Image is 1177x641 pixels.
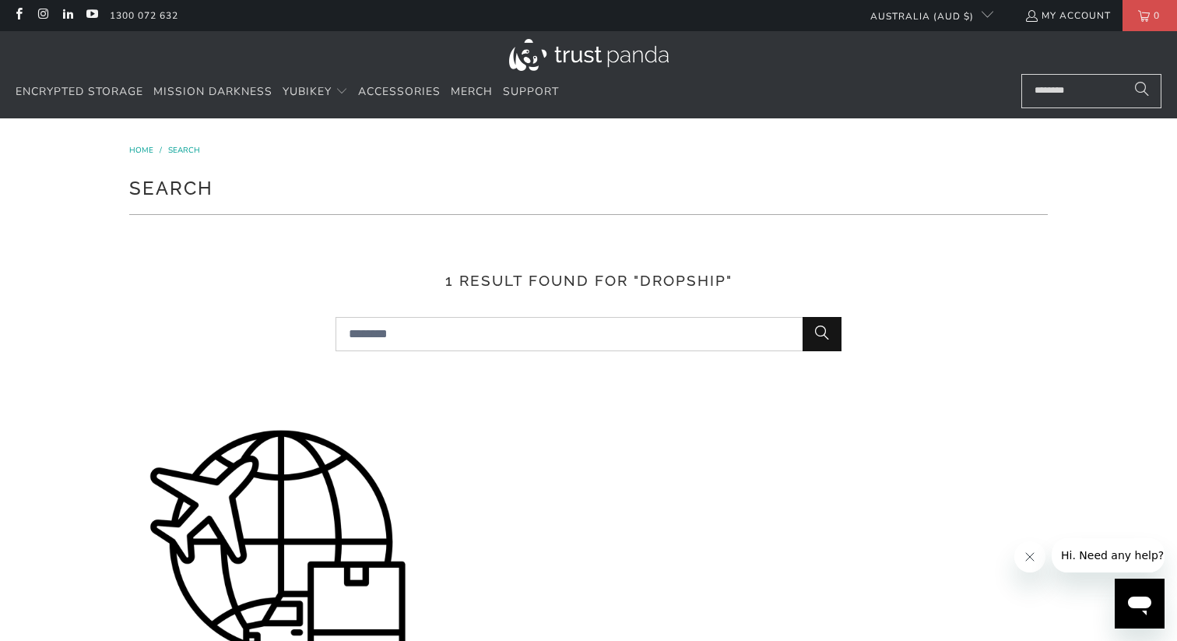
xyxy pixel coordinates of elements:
[129,269,1048,292] h3: 1 result found for "dropship"
[451,84,493,99] span: Merch
[1024,7,1111,24] a: My Account
[129,171,1048,203] h1: Search
[16,74,559,111] nav: Translation missing: en.navigation.header.main_nav
[451,74,493,111] a: Merch
[509,39,669,71] img: Trust Panda Australia
[283,74,348,111] summary: YubiKey
[1115,579,1165,629] iframe: Button to launch messaging window
[1014,541,1045,572] iframe: Close message
[503,84,559,99] span: Support
[85,9,98,22] a: Trust Panda Australia on YouTube
[168,145,200,156] a: Search
[358,84,441,99] span: Accessories
[12,9,25,22] a: Trust Panda Australia on Facebook
[16,74,143,111] a: Encrypted Storage
[283,84,332,99] span: YubiKey
[160,145,162,156] span: /
[16,84,143,99] span: Encrypted Storage
[503,74,559,111] a: Support
[61,9,74,22] a: Trust Panda Australia on LinkedIn
[153,74,272,111] a: Mission Darkness
[129,145,156,156] a: Home
[129,145,153,156] span: Home
[1021,74,1161,108] input: Search...
[153,84,272,99] span: Mission Darkness
[803,317,841,351] button: Search
[110,7,178,24] a: 1300 072 632
[1052,538,1165,572] iframe: Message from company
[358,74,441,111] a: Accessories
[1123,74,1161,108] button: Search
[336,317,841,351] input: Search...
[36,9,49,22] a: Trust Panda Australia on Instagram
